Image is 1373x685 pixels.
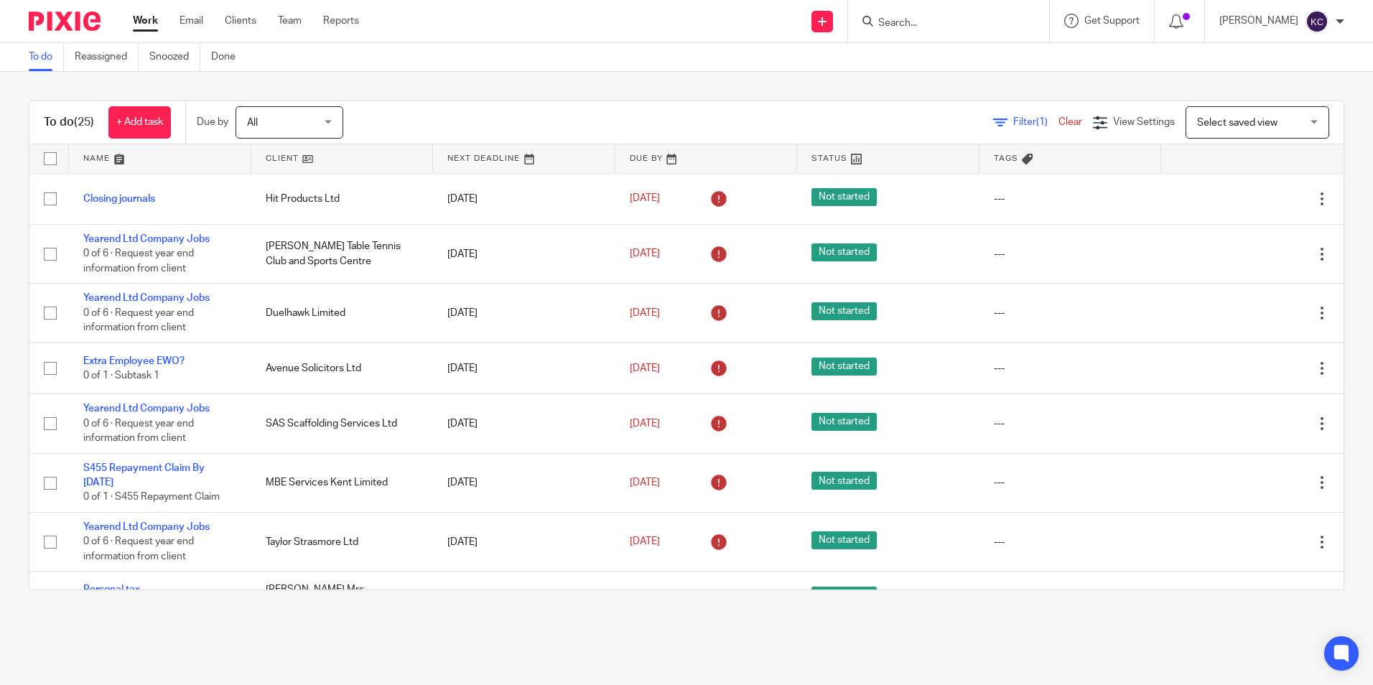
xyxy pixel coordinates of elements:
[83,463,205,488] a: S455 Repayment Claim By [DATE]
[83,522,210,532] a: Yearend Ltd Company Jobs
[83,234,210,244] a: Yearend Ltd Company Jobs
[83,356,185,366] a: Extra Employee EWO?
[630,308,660,318] span: [DATE]
[1113,117,1175,127] span: View Settings
[44,115,94,130] h1: To do
[83,308,194,333] span: 0 of 6 · Request year end information from client
[323,14,359,28] a: Reports
[811,302,877,320] span: Not started
[29,11,101,31] img: Pixie
[433,284,615,342] td: [DATE]
[994,535,1148,549] div: ---
[278,14,302,28] a: Team
[630,363,660,373] span: [DATE]
[1013,117,1058,127] span: Filter
[811,531,877,549] span: Not started
[630,419,660,429] span: [DATE]
[83,249,194,274] span: 0 of 6 · Request year end information from client
[433,342,615,393] td: [DATE]
[1084,16,1140,26] span: Get Support
[83,404,210,414] a: Yearend Ltd Company Jobs
[251,342,434,393] td: Avenue Solicitors Ltd
[197,115,228,129] p: Due by
[811,188,877,206] span: Not started
[811,413,877,431] span: Not started
[180,14,203,28] a: Email
[225,14,256,28] a: Clients
[108,106,171,139] a: + Add task
[83,371,159,381] span: 0 of 1 · Subtask 1
[811,358,877,376] span: Not started
[83,537,194,562] span: 0 of 6 · Request year end information from client
[29,43,64,71] a: To do
[994,361,1148,376] div: ---
[83,293,210,303] a: Yearend Ltd Company Jobs
[1219,14,1298,28] p: [PERSON_NAME]
[251,284,434,342] td: Duelhawk Limited
[811,472,877,490] span: Not started
[83,493,220,503] span: 0 of 1 · S455 Repayment Claim
[994,416,1148,431] div: ---
[433,173,615,224] td: [DATE]
[83,584,140,595] a: Personal tax
[251,572,434,623] td: [PERSON_NAME],Mrs [PERSON_NAME]
[630,477,660,488] span: [DATE]
[251,512,434,571] td: Taylor Strasmore Ltd
[630,194,660,204] span: [DATE]
[133,14,158,28] a: Work
[433,572,615,623] td: [DATE]
[1058,117,1082,127] a: Clear
[1305,10,1328,33] img: svg%3E
[83,194,155,204] a: Closing journals
[994,154,1018,162] span: Tags
[1036,117,1048,127] span: (1)
[433,512,615,571] td: [DATE]
[251,173,434,224] td: Hit Products Ltd
[630,537,660,547] span: [DATE]
[811,587,877,605] span: Not started
[1197,118,1277,128] span: Select saved view
[433,224,615,283] td: [DATE]
[811,243,877,261] span: Not started
[251,453,434,512] td: MBE Services Kent Limited
[877,17,1006,30] input: Search
[994,306,1148,320] div: ---
[994,475,1148,490] div: ---
[994,192,1148,206] div: ---
[630,248,660,258] span: [DATE]
[211,43,246,71] a: Done
[75,43,139,71] a: Reassigned
[433,394,615,453] td: [DATE]
[251,394,434,453] td: SAS Scaffolding Services Ltd
[83,419,194,444] span: 0 of 6 · Request year end information from client
[74,116,94,128] span: (25)
[149,43,200,71] a: Snoozed
[994,247,1148,261] div: ---
[433,453,615,512] td: [DATE]
[247,118,258,128] span: All
[251,224,434,283] td: [PERSON_NAME] Table Tennis Club and Sports Centre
